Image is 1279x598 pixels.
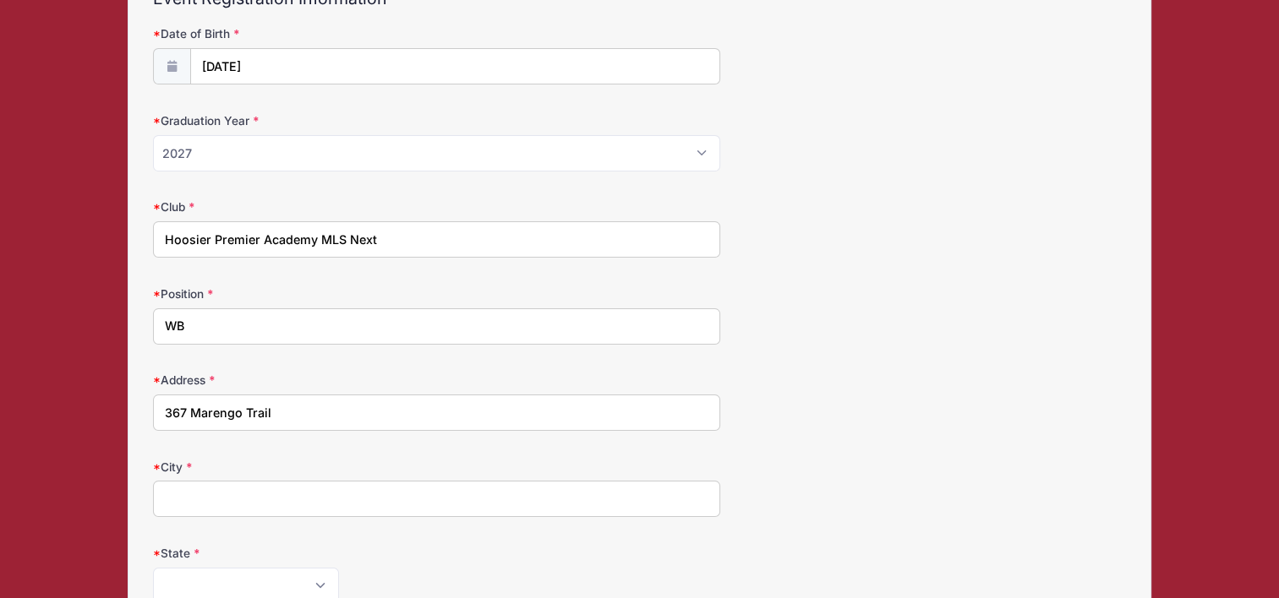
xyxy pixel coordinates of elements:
label: State [153,545,477,562]
label: Graduation Year [153,112,477,129]
label: Position [153,285,477,302]
input: mm/dd/yyyy [190,48,721,84]
label: Date of Birth [153,25,477,42]
label: City [153,459,477,476]
label: Club [153,198,477,215]
label: Address [153,372,477,389]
